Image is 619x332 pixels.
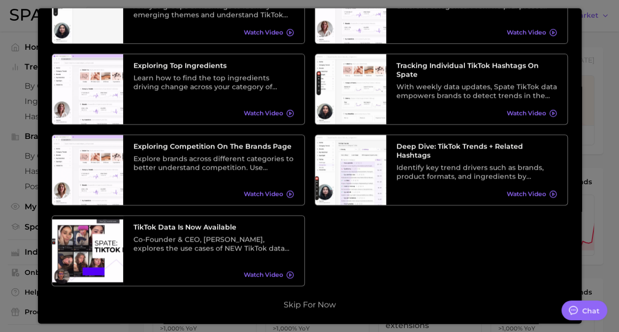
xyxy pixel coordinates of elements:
[315,134,568,205] a: Deep Dive: TikTok Trends + Related HashtagsIdentify key trend drivers such as brands, product for...
[396,163,557,180] div: Identify key trend drivers such as brands, product formats, and ingredients by leveraging a categ...
[396,141,557,159] h3: Deep Dive: TikTok Trends + Related Hashtags
[52,53,305,124] a: Exploring Top IngredientsLearn how to find the top ingredients driving change across your categor...
[396,61,557,78] h3: Tracking Individual TikTok Hashtags on Spate
[244,190,283,198] span: Watch Video
[396,82,557,100] div: With weekly data updates, Spate TikTok data empowers brands to detect trends in the earliest stag...
[133,234,294,252] div: Co-Founder & CEO, [PERSON_NAME], explores the use cases of NEW TikTok data and its relationship w...
[244,109,283,117] span: Watch Video
[52,134,305,205] a: Exploring Competition on the Brands PageExplore brands across different categories to better unde...
[133,73,294,91] div: Learn how to find the top ingredients driving change across your category of choice. From broad c...
[133,61,294,69] h3: Exploring Top Ingredients
[507,190,546,198] span: Watch Video
[281,299,339,309] button: Skip for now
[133,222,294,231] h3: TikTok data is now available
[244,271,283,278] span: Watch Video
[133,1,294,19] div: Analyze groups of hashtags to identify emerging themes and understand TikTok trends at a higher l...
[133,141,294,150] h3: Exploring Competition on the Brands Page
[133,154,294,171] div: Explore brands across different categories to better understand competition. Use different preset...
[244,29,283,36] span: Watch Video
[52,215,305,286] a: TikTok data is now availableCo-Founder & CEO, [PERSON_NAME], explores the use cases of NEW TikTok...
[507,29,546,36] span: Watch Video
[315,53,568,124] a: Tracking Individual TikTok Hashtags on SpateWith weekly data updates, Spate TikTok data empowers ...
[507,109,546,117] span: Watch Video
